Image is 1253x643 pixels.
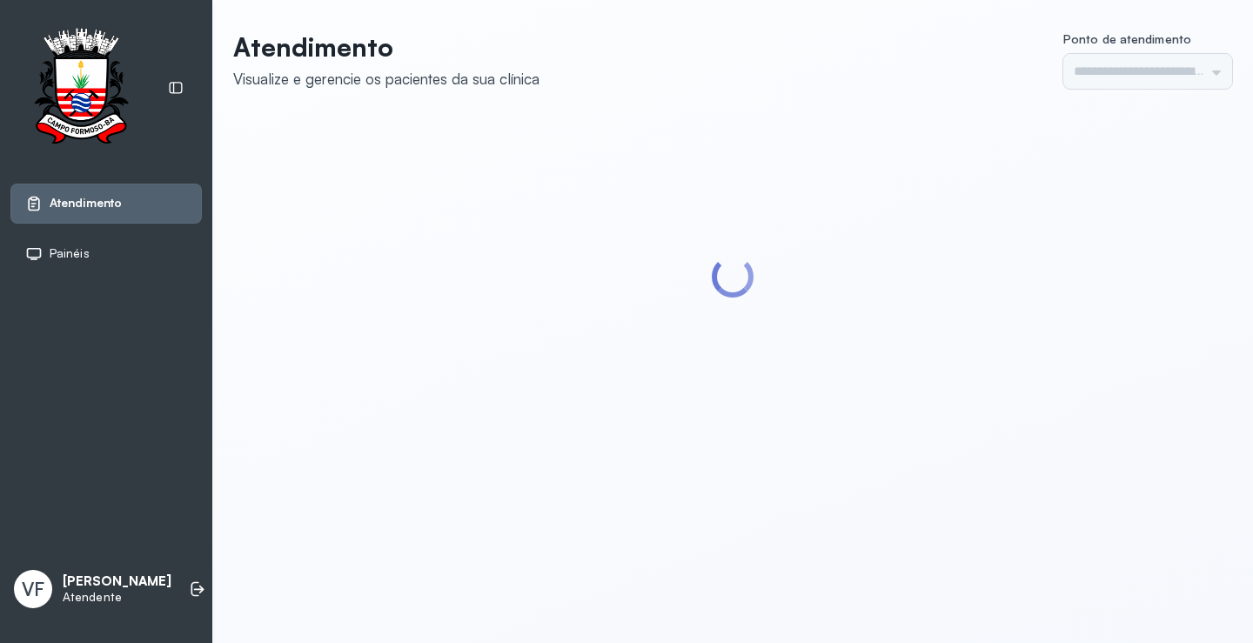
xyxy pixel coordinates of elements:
[63,573,171,590] p: [PERSON_NAME]
[1063,31,1191,46] span: Ponto de atendimento
[25,195,187,212] a: Atendimento
[18,28,144,149] img: Logotipo do estabelecimento
[50,196,122,211] span: Atendimento
[233,31,539,63] p: Atendimento
[233,70,539,88] div: Visualize e gerencie os pacientes da sua clínica
[63,590,171,605] p: Atendente
[50,246,90,261] span: Painéis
